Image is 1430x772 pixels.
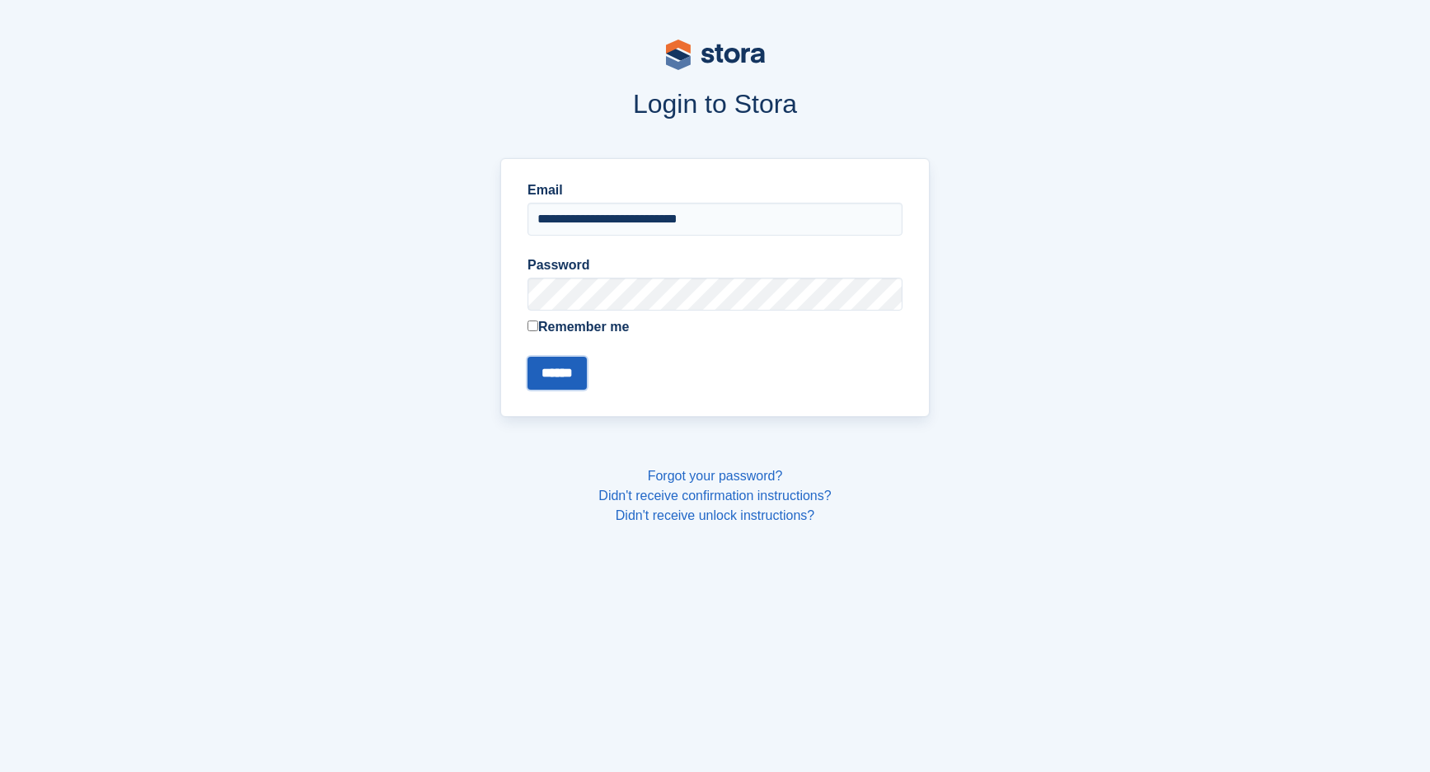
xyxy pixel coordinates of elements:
[527,320,538,331] input: Remember me
[186,89,1245,119] h1: Login to Stora
[648,469,783,483] a: Forgot your password?
[616,508,814,522] a: Didn't receive unlock instructions?
[527,317,903,337] label: Remember me
[527,180,903,200] label: Email
[666,40,765,70] img: stora-logo-53a41332b3708ae10de48c4981b4e9114cc0af31d8433b30ea865607fb682f29.svg
[527,255,903,275] label: Password
[598,489,831,503] a: Didn't receive confirmation instructions?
